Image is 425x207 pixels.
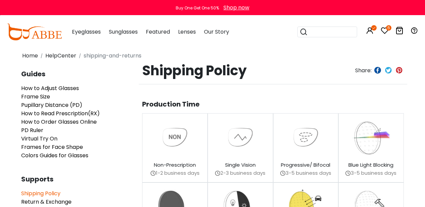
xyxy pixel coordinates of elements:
[21,176,142,182] span: Supports
[156,169,200,176] span: 1-2 business days
[396,67,402,74] img: pinterest
[374,67,381,74] img: facebook
[21,135,57,142] a: Virtual Try On
[211,120,269,154] img: 1678259610232.svg
[215,171,220,176] img: 1678259300789.svg
[21,126,43,134] a: PD Ruler
[178,28,196,36] span: Lenses
[345,171,351,176] img: 1678259300789.svg
[21,84,79,92] a: How to Adjust Glasses
[22,52,38,59] a: Home
[223,3,249,12] div: Shop now
[21,152,88,159] a: Colors Guides for Glasses
[21,143,83,151] a: Frames for Face Shape
[281,161,330,168] span: Progressive/ Bifocal
[142,100,404,108] p: Production Time
[21,93,50,100] a: Frame Size
[381,28,389,36] a: 6
[355,67,372,74] span: Share:
[21,118,97,126] a: How to Order Glasses Online
[21,71,142,77] span: Guides
[351,169,396,176] span: 3-5 business days
[146,28,170,36] span: Featured
[176,5,219,11] div: Buy One Get One 50%
[21,110,100,117] a: How to Read Prescription(RX)
[286,169,331,176] span: 3-5 business days
[84,52,141,59] a: shipping-and-returns
[386,25,391,31] i: 6
[21,198,72,206] a: Return & Exchange
[277,120,335,154] img: 1678259674576.svg
[45,52,76,59] a: HelpCenter
[342,120,400,154] img: 1678259779999.svg
[151,171,156,176] img: 1678259300789.svg
[72,28,101,36] span: Eyeglasses
[204,28,229,36] span: Our Story
[220,4,249,11] a: Shop now
[7,24,62,40] img: abbeglasses.com
[146,120,204,154] img: 1678259533248.svg
[348,161,393,168] span: Blue Light Blocking
[280,171,286,176] img: 1678259300789.svg
[21,101,82,109] a: Pupillary Distance (PD)
[21,190,60,197] a: Shipping Policy
[385,67,392,74] img: twitter
[21,49,404,63] nav: breadcrumb
[154,161,196,168] span: Non-Prescription
[225,161,256,168] span: Single Vision
[139,63,317,79] span: Shipping Policy
[220,169,265,176] span: 2-3 business days
[109,28,138,36] span: Sunglasses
